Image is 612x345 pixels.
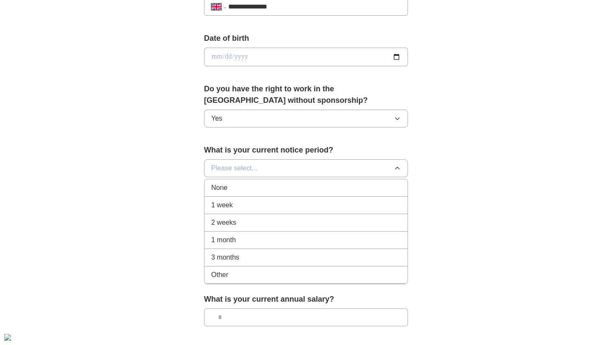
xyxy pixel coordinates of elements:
[211,183,227,193] span: None
[211,218,236,228] span: 2 weeks
[204,294,408,305] label: What is your current annual salary?
[211,200,233,210] span: 1 week
[211,163,258,173] span: Please select...
[211,235,236,245] span: 1 month
[204,110,408,127] button: Yes
[204,159,408,177] button: Please select...
[204,83,408,106] label: Do you have the right to work in the [GEOGRAPHIC_DATA] without sponsorship?
[4,334,11,341] div: Cookie consent button
[4,334,11,341] img: Cookie%20settings
[211,270,228,280] span: Other
[211,113,222,124] span: Yes
[204,144,408,156] label: What is your current notice period?
[211,252,239,263] span: 3 months
[204,33,408,44] label: Date of birth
